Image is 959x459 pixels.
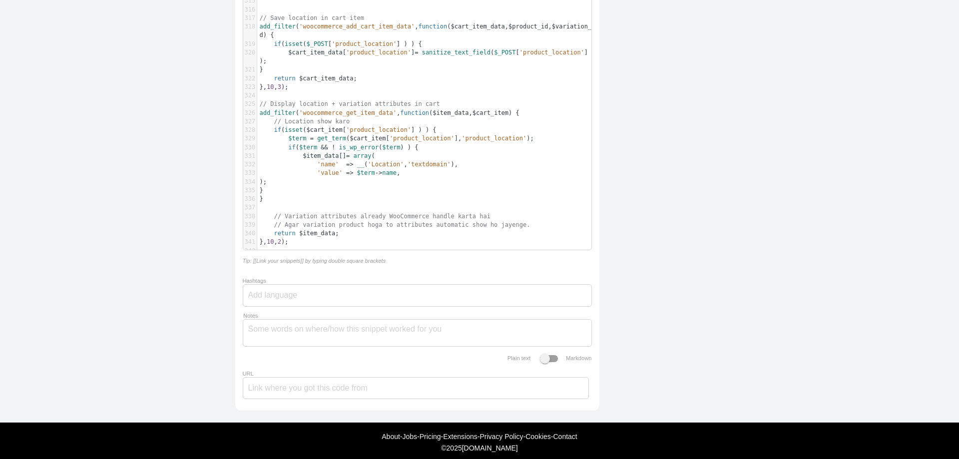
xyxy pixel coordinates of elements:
[260,109,296,116] span: add_filter
[278,83,281,90] span: 3
[260,161,459,168] span: ( , ),
[243,143,257,152] div: 330
[299,23,415,30] span: 'woocommerce_add_cart_item_data'
[310,135,314,142] span: =
[382,169,397,176] span: name
[303,152,339,159] span: $item_data
[353,152,371,159] span: array
[494,49,515,56] span: $_POST
[346,169,353,176] span: =>
[350,135,386,142] span: $cart_item
[243,229,257,238] div: 340
[243,65,257,74] div: 321
[306,126,342,133] span: $cart_item
[243,238,257,246] div: 341
[260,23,595,38] span: ( , ( , , ) {
[243,126,257,134] div: 328
[5,433,954,441] div: - - - - - -
[306,40,328,47] span: $_POST
[243,371,254,377] label: URL
[375,169,382,176] span: ->
[260,195,263,202] span: }
[332,40,397,47] span: 'product_location'
[243,195,257,203] div: 336
[243,221,257,229] div: 339
[243,313,258,319] label: Notes
[260,230,339,237] span: ;
[403,433,418,441] a: Jobs
[243,203,257,212] div: 337
[243,83,257,91] div: 323
[243,117,257,126] div: 327
[243,48,257,57] div: 320
[433,109,469,116] span: $item_data
[346,152,350,159] span: =
[274,213,490,220] span: // Variation attributes already WooCommerce handle karta hai
[274,126,281,133] span: if
[243,74,257,83] div: 322
[274,75,295,82] span: return
[260,178,267,185] span: );
[278,238,281,245] span: 2
[368,161,404,168] span: 'Location'
[519,49,584,56] span: 'product_location'
[260,49,592,64] span: [ ] ( [ ] );
[346,49,411,56] span: 'product_location'
[346,161,353,168] span: =>
[243,14,257,22] div: 317
[299,109,397,116] span: 'woocommerce_get_item_data'
[317,161,339,168] span: 'name'
[479,433,523,441] a: Privacy Policy
[274,40,281,47] span: if
[299,230,335,237] span: $item_data
[422,49,490,56] span: sanitize_text_field
[243,5,257,14] div: 316
[260,23,296,30] span: add_filter
[400,109,429,116] span: function
[243,212,257,221] div: 338
[288,49,342,56] span: $cart_item_data
[260,109,519,116] span: ( , ( , ) {
[243,152,257,160] div: 331
[160,444,799,452] div: © [DOMAIN_NAME]
[408,161,451,168] span: 'textdomain'
[508,23,548,30] span: $product_id
[260,187,263,194] span: }
[274,221,530,228] span: // Agar variation product hoga to attributes automatic show ho jayenge.
[260,100,440,107] span: // Display location + variation attributes in cart
[288,135,306,142] span: $term
[267,238,274,245] span: 10
[243,160,257,169] div: 332
[243,100,257,108] div: 325
[243,40,257,48] div: 319
[357,169,375,176] span: $term
[288,144,295,151] span: if
[346,126,411,133] span: 'product_location'
[260,14,365,21] span: // Save location in cart item
[274,118,350,125] span: // Location show karo
[260,66,263,73] span: }
[299,144,317,151] span: $term
[260,75,357,82] span: ;
[451,23,504,30] span: $cart_item_data
[321,144,328,151] span: &&
[462,135,526,142] span: 'product_location'
[317,135,346,142] span: get_term
[357,161,364,168] span: __
[260,135,534,142] span: ( [ ], );
[274,230,295,237] span: return
[260,83,289,90] span: }, , );
[243,258,386,264] i: Tip: [[Link your snippets]] by typing double square brackets
[243,247,257,255] div: 342
[285,126,303,133] span: isset
[260,152,375,159] span: [] (
[243,278,266,284] label: Hashtags
[260,238,289,245] span: }, , );
[243,134,257,143] div: 329
[243,178,257,186] div: 334
[267,83,274,90] span: 10
[243,109,257,117] div: 326
[332,144,335,151] span: !
[473,109,508,116] span: $cart_item
[443,433,477,441] a: Extensions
